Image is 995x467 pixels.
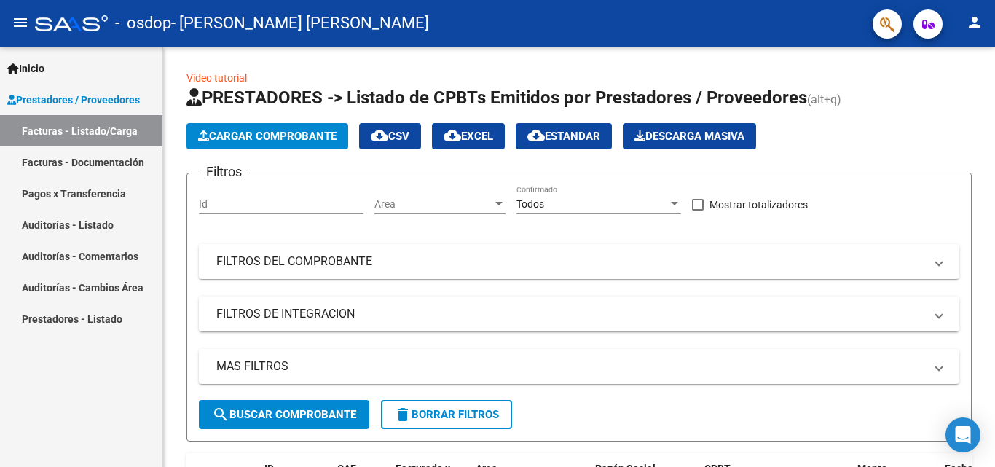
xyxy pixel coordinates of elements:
span: - osdop [115,7,171,39]
mat-icon: search [212,406,229,423]
mat-expansion-panel-header: FILTROS DEL COMPROBANTE [199,244,959,279]
mat-expansion-panel-header: FILTROS DE INTEGRACION [199,297,959,331]
span: Todos [516,198,544,210]
span: EXCEL [444,130,493,143]
span: Inicio [7,60,44,76]
span: Descarga Masiva [634,130,744,143]
span: - [PERSON_NAME] [PERSON_NAME] [171,7,429,39]
mat-icon: person [966,14,983,31]
app-download-masive: Descarga masiva de comprobantes (adjuntos) [623,123,756,149]
span: Mostrar totalizadores [709,196,808,213]
mat-icon: delete [394,406,412,423]
mat-icon: menu [12,14,29,31]
h3: Filtros [199,162,249,182]
a: Video tutorial [186,72,247,84]
span: Prestadores / Proveedores [7,92,140,108]
span: CSV [371,130,409,143]
button: EXCEL [432,123,505,149]
button: Borrar Filtros [381,400,512,429]
button: Buscar Comprobante [199,400,369,429]
mat-expansion-panel-header: MAS FILTROS [199,349,959,384]
button: Descarga Masiva [623,123,756,149]
mat-panel-title: MAS FILTROS [216,358,924,374]
span: Cargar Comprobante [198,130,337,143]
span: Borrar Filtros [394,408,499,421]
mat-icon: cloud_download [444,127,461,144]
mat-panel-title: FILTROS DE INTEGRACION [216,306,924,322]
button: Cargar Comprobante [186,123,348,149]
mat-icon: cloud_download [371,127,388,144]
mat-panel-title: FILTROS DEL COMPROBANTE [216,254,924,270]
span: Area [374,198,492,211]
span: Estandar [527,130,600,143]
span: Buscar Comprobante [212,408,356,421]
mat-icon: cloud_download [527,127,545,144]
span: (alt+q) [807,93,841,106]
button: Estandar [516,123,612,149]
span: PRESTADORES -> Listado de CPBTs Emitidos por Prestadores / Proveedores [186,87,807,108]
div: Open Intercom Messenger [945,417,980,452]
button: CSV [359,123,421,149]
